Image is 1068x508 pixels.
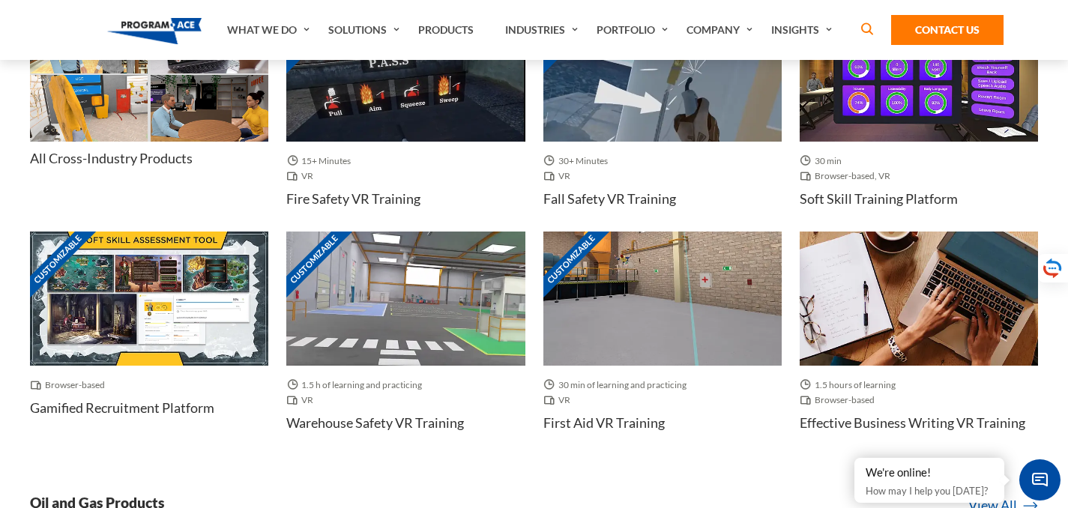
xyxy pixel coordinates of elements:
span: Customizable [276,221,352,297]
span: Browser-based [30,378,111,393]
a: Customizable Thumbnail - First Aid VR Training 30 min of learning and practicing VR First Aid VR ... [543,232,782,456]
a: Thumbnail - Soft skill training platform 30 min Browser-based, VR Soft skill training platform [800,7,1038,232]
img: Thumbnail - First Aid VR Training [543,232,782,366]
span: Customizable [533,221,609,297]
span: Customizable [19,221,96,297]
img: Thumbnail - Effective business writing VR Training [800,232,1038,366]
span: Browser-based, VR [800,169,896,184]
div: We're online! [866,465,993,480]
span: Chat Widget [1019,459,1061,501]
h4: Soft skill training platform [800,190,958,208]
a: Customizable Thumbnail - Fire Safety VR Training 15+ Minutes VR Fire Safety VR Training [286,7,525,232]
span: VR [543,169,576,184]
a: Customizable Thumbnail - Fall Safety VR Training 30+ Minutes VR Fall Safety VR Training [543,7,782,232]
h4: All Cross-Industry Products [30,149,193,168]
a: Thumbnail - Business networking VR Training Thumbnail - Presenting with confidence VR Training Th... [30,7,268,196]
img: Thumbnail - Fire Safety VR Training [286,7,525,142]
img: Thumbnail - Warehouse Safety VR Training [286,232,525,366]
a: Thumbnail - Effective business writing VR Training 1.5 hours of learning Browser-based Effective ... [800,232,1038,456]
span: 30 min of learning and practicing [543,378,693,393]
img: Program-Ace [107,18,202,44]
img: Thumbnail - Negotiating your salary VR Training [151,75,268,141]
a: Customizable Thumbnail - Warehouse Safety VR Training 1.5 h of learning and practicing VR Warehou... [286,232,525,456]
span: 1.5 h of learning and practicing [286,378,428,393]
a: Customizable Thumbnail - Gamified recruitment platform Browser-based Gamified recruitment platform [30,232,268,441]
span: VR [543,393,576,408]
img: Thumbnail - Gamified recruitment platform [30,232,268,366]
img: Thumbnail - Personal Protective Equipment VR Training [30,75,148,141]
span: VR [286,169,319,184]
h4: First Aid VR Training [543,414,665,432]
img: Thumbnail - Soft skill training platform [800,7,1038,142]
h4: Fall Safety VR Training [543,190,676,208]
span: 30 min [800,154,848,169]
img: Thumbnail - Fall Safety VR Training [543,7,782,142]
p: How may I help you [DATE]? [866,482,993,500]
span: VR [286,393,319,408]
span: 30+ Minutes [543,154,614,169]
span: 15+ Minutes [286,154,357,169]
span: Browser-based [800,393,881,408]
span: 1.5 hours of learning [800,378,902,393]
h4: Effective business writing VR Training [800,414,1025,432]
h4: Warehouse Safety VR Training [286,414,464,432]
h4: Gamified recruitment platform [30,399,214,417]
h4: Fire Safety VR Training [286,190,420,208]
a: Contact Us [891,15,1004,45]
